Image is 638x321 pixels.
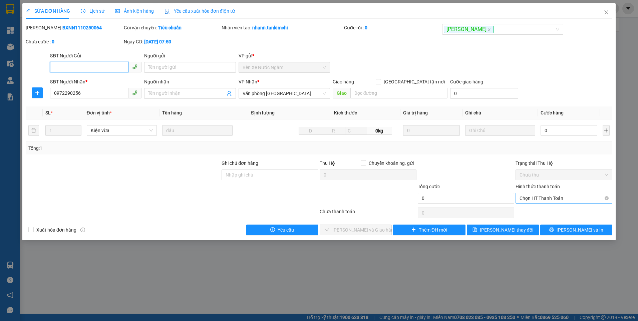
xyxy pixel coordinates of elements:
[299,127,322,135] input: D
[227,91,232,96] span: user-add
[239,79,257,84] span: VP Nhận
[467,225,539,235] button: save[PERSON_NAME] thay đổi
[516,184,560,189] label: Hình thức thanh toán
[28,144,246,152] div: Tổng: 1
[278,226,294,234] span: Yêu cầu
[165,8,235,14] span: Yêu cầu xuất hóa đơn điện tử
[162,125,233,136] input: VD: Bàn, Ghế
[549,227,554,233] span: printer
[26,38,122,45] div: Chưa cước :
[81,9,85,13] span: clock-circle
[32,87,43,98] button: plus
[243,88,326,98] span: Văn phòng Đà Nẵng
[162,110,182,115] span: Tên hàng
[322,127,346,135] input: R
[604,10,609,15] span: close
[333,79,354,84] span: Giao hàng
[144,39,171,44] b: [DATE] 07:50
[144,52,236,59] div: Người gửi
[597,3,616,22] button: Close
[472,227,477,233] span: save
[350,88,448,98] input: Dọc đường
[418,184,440,189] span: Tổng cước
[516,159,612,167] div: Trạng thái Thu Hộ
[62,25,102,30] b: BXNN1110250064
[115,9,120,13] span: picture
[344,24,441,31] div: Cước rồi :
[251,110,275,115] span: Định lượng
[366,159,416,167] span: Chuyển khoản ng. gửi
[403,110,428,115] span: Giá trị hàng
[158,25,182,30] b: Tiêu chuẩn
[444,26,494,33] span: [PERSON_NAME]
[557,226,603,234] span: [PERSON_NAME] và In
[239,52,330,59] div: VP gửi
[124,38,221,45] div: Ngày GD:
[520,193,608,203] span: Chọn HT Thanh Toán
[450,79,483,84] label: Cước giao hàng
[450,88,518,99] input: Cước giao hàng
[381,78,447,85] span: [GEOGRAPHIC_DATA] tận nơi
[222,24,343,31] div: Nhân viên tạo:
[333,88,350,98] span: Giao
[91,125,153,135] span: Kiện vừa
[540,225,612,235] button: printer[PERSON_NAME] và In
[222,170,318,180] input: Ghi chú đơn hàng
[334,110,357,115] span: Kích thước
[488,28,491,31] span: close
[32,90,42,95] span: plus
[52,39,54,44] b: 0
[124,24,221,31] div: Gói vận chuyển:
[320,225,392,235] button: check[PERSON_NAME] và Giao hàng
[26,8,70,14] span: SỬA ĐƠN HÀNG
[252,25,288,30] b: nhann.tankimchi
[365,25,367,30] b: 0
[243,62,326,72] span: Bến Xe Nước Ngầm
[26,24,122,31] div: [PERSON_NAME]:
[411,227,416,233] span: plus
[34,226,79,234] span: Xuất hóa đơn hàng
[81,8,104,14] span: Lịch sử
[393,225,465,235] button: plusThêm ĐH mới
[222,160,258,166] label: Ghi chú đơn hàng
[403,125,460,136] input: 0
[366,127,392,135] span: 0kg
[50,52,141,59] div: SĐT Người Gửi
[320,160,335,166] span: Thu Hộ
[45,110,51,115] span: SL
[270,227,275,233] span: exclamation-circle
[246,225,318,235] button: exclamation-circleYêu cầu
[319,208,417,220] div: Chưa thanh toán
[541,110,564,115] span: Cước hàng
[419,226,447,234] span: Thêm ĐH mới
[132,64,137,69] span: phone
[462,106,538,119] th: Ghi chú
[605,196,609,200] span: close-circle
[132,90,137,95] span: phone
[26,9,30,13] span: edit
[87,110,112,115] span: Đơn vị tính
[345,127,366,135] input: C
[165,9,170,14] img: icon
[28,125,39,136] button: delete
[520,170,608,180] span: Chưa thu
[465,125,536,136] input: Ghi Chú
[80,228,85,232] span: info-circle
[603,125,610,136] button: plus
[115,8,154,14] span: Ảnh kiện hàng
[480,226,533,234] span: [PERSON_NAME] thay đổi
[50,78,141,85] div: SĐT Người Nhận
[144,78,236,85] div: Người nhận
